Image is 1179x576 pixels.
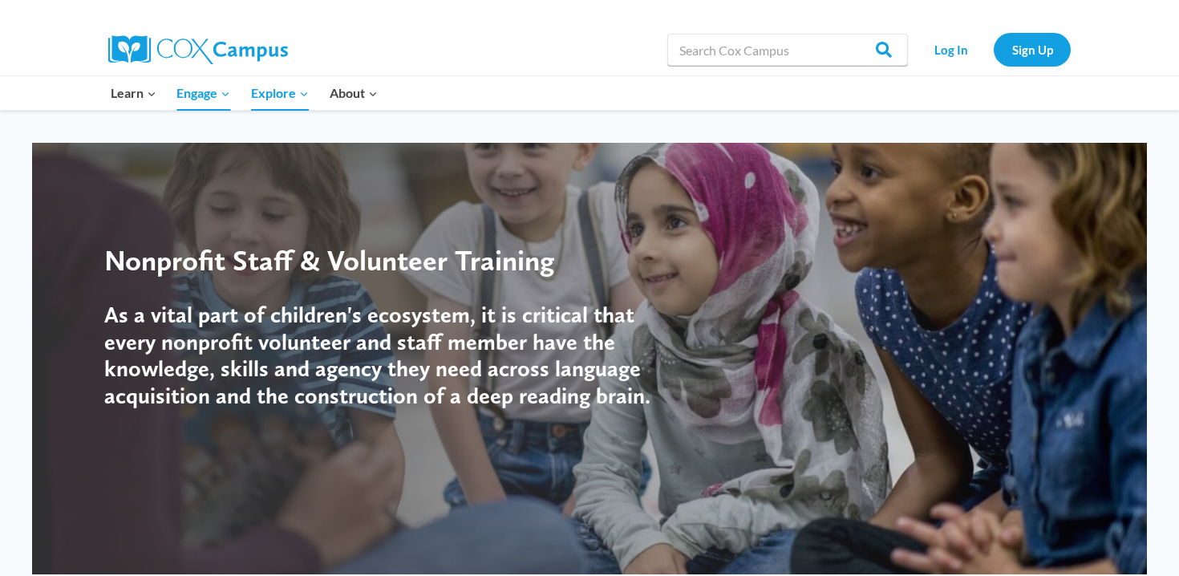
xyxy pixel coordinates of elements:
[104,302,674,409] h4: As a vital part of children's ecosystem, it is critical that every nonprofit volunteer and staff ...
[667,34,908,66] input: Search Cox Campus
[100,76,387,110] nav: Primary Navigation
[104,243,674,278] div: Nonprofit Staff & Volunteer Training
[111,83,156,103] span: Learn
[251,83,309,103] span: Explore
[916,33,986,66] a: Log In
[994,33,1071,66] a: Sign Up
[108,35,288,64] img: Cox Campus
[176,83,230,103] span: Engage
[330,83,378,103] span: About
[916,33,1071,66] nav: Secondary Navigation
